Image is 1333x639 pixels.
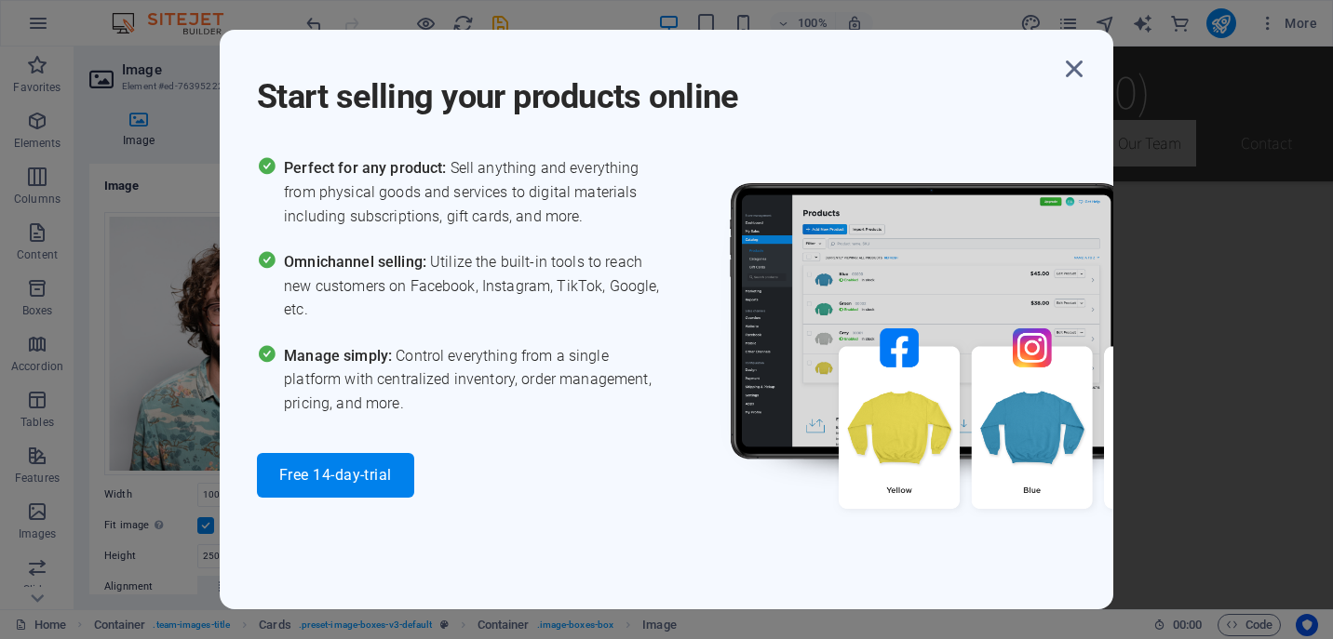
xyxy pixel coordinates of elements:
[284,159,450,177] span: Perfect for any product:
[284,253,430,271] span: Omnichannel selling:
[279,468,392,483] span: Free 14-day-trial
[257,453,414,498] button: Free 14-day-trial
[284,347,396,365] span: Manage simply:
[284,156,666,228] span: Sell anything and everything from physical goods and services to digital materials including subs...
[284,344,666,416] span: Control everything from a single platform with centralized inventory, order management, pricing, ...
[699,156,1258,563] img: promo_image.png
[257,52,1057,119] h1: Start selling your products online
[284,250,666,322] span: Utilize the built-in tools to reach new customers on Facebook, Instagram, TikTok, Google, etc.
